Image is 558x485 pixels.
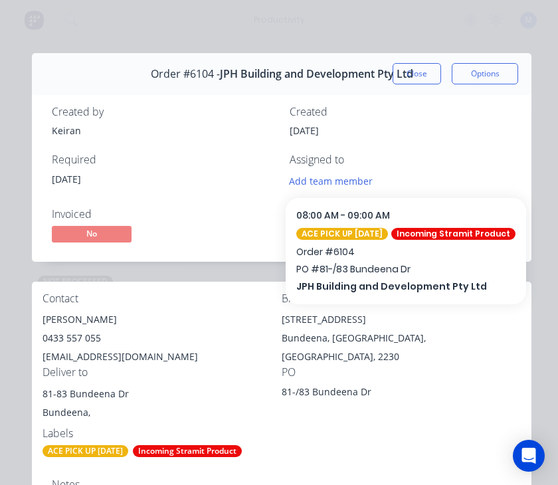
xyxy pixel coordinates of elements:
[43,385,282,403] div: 81-83 Bundeena Dr
[290,226,369,242] span: Incoming Produc...
[133,445,242,457] div: Incoming Stramit Product
[282,172,380,190] button: Add team member
[282,366,521,379] div: PO
[43,427,282,440] div: Labels
[43,366,282,379] div: Deliver to
[282,385,448,403] div: 81-/83 Bundeena Dr
[290,124,319,137] span: [DATE]
[452,63,518,84] button: Options
[282,329,521,366] div: Bundeena, [GEOGRAPHIC_DATA], [GEOGRAPHIC_DATA], 2230
[43,445,128,457] div: ACE PICK UP [DATE]
[151,68,220,80] span: Order #6104 -
[290,226,369,246] button: Incoming Produc...
[43,310,282,329] div: [PERSON_NAME]
[282,310,521,366] div: [STREET_ADDRESS]Bundeena, [GEOGRAPHIC_DATA], [GEOGRAPHIC_DATA], 2230
[290,172,380,190] button: Add team member
[52,106,274,118] div: Created by
[290,208,511,221] div: Status
[282,292,521,305] div: Bill to
[43,403,282,422] div: Bundeena,
[43,347,282,366] div: [EMAIL_ADDRESS][DOMAIN_NAME]
[52,124,274,138] div: Keiran
[52,208,274,221] div: Invoiced
[513,440,545,472] div: Open Intercom Messenger
[282,310,521,329] div: [STREET_ADDRESS]
[43,329,282,347] div: 0433 557 055
[393,63,441,84] button: Close
[290,106,511,118] div: Created
[220,68,413,80] span: JPH Building and Development Pty Ltd
[52,153,274,166] div: Required
[52,173,81,185] span: [DATE]
[43,292,282,305] div: Contact
[43,310,282,366] div: [PERSON_NAME]0433 557 055[EMAIL_ADDRESS][DOMAIN_NAME]
[43,385,282,427] div: 81-83 Bundeena DrBundeena,
[290,153,511,166] div: Assigned to
[52,226,132,242] span: No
